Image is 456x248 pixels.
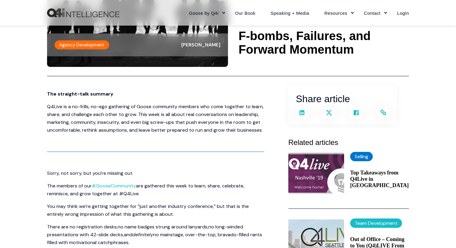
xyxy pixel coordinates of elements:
[47,183,92,189] span: The members of our
[47,8,119,17] a: Back to Home
[47,8,119,17] img: Q4intelligence, LLC logo
[47,224,118,230] span: There are no registration desks,
[350,152,373,161] label: Selling
[350,170,409,189] a: Top Takeaways from Q4Live in [GEOGRAPHIC_DATA]
[132,231,153,238] em: definitely
[47,183,244,197] span: are gathered this week to learn, share, celebrate, reminisce, and grow together at #Q4Live.
[296,91,389,107] h3: Share article
[47,203,249,217] span: You may think we’re getting together for “just another industry conference,” but that is the enti...
[47,170,133,176] span: Sorry, not sorry, but you’re missing out.
[47,231,262,246] span: and no mainstage, over-the-top, bravado-filled rants filled with motivational catchphrases.
[55,40,109,49] label: Agency Development
[426,219,456,248] iframe: Chat Widget
[288,137,409,148] h3: Related articles
[239,29,409,56] h1: F-bombs, Failures, and Forward Momentum
[181,42,220,48] span: [PERSON_NAME]
[47,91,113,97] span: The straight-talk summary
[350,218,402,228] label: Team Development
[92,183,136,189] a: #GooseCommunity
[47,224,243,238] span: no long-winded presentations with 42-slide decks,
[118,224,208,230] span: no name badges strung around lanyards,
[47,103,264,133] span: Q4Live is a no-frills, no-ego gathering of Goose community members who come together to learn, sh...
